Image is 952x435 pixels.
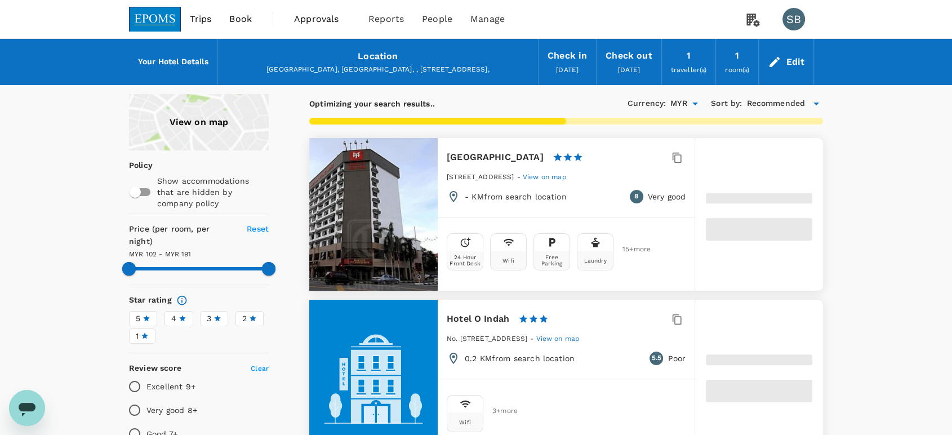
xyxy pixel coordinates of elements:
p: Show accommodations that are hidden by company policy [157,175,268,209]
span: - [517,173,523,181]
span: Reset [247,224,269,233]
span: 15 + more [622,246,639,253]
span: 8 [634,191,638,202]
span: MYR 102 - MYR 191 [129,250,192,258]
p: Very good [648,191,686,202]
span: [DATE] [556,66,579,74]
p: Poor [668,353,686,364]
span: 1 [136,330,139,342]
span: Recommended [746,97,805,110]
h6: Star rating [129,294,172,307]
span: Trips [190,12,212,26]
a: View on map [536,334,580,343]
div: 1 [735,48,739,64]
span: 5 [136,313,140,325]
div: 1 [687,48,691,64]
p: Excellent 9+ [146,381,195,392]
h6: Price (per room, per night) [129,223,234,248]
span: traveller(s) [671,66,707,74]
span: - [530,335,536,343]
span: [STREET_ADDRESS] [447,173,514,181]
h6: Hotel O Indah [447,311,509,327]
span: Manage [470,12,505,26]
p: 0.2 KM from search location [465,353,575,364]
p: Policy [129,159,136,171]
h6: [GEOGRAPHIC_DATA] [447,149,544,165]
iframe: Button to launch messaging window [9,390,45,426]
p: Optimizing your search results.. [309,98,435,109]
div: SB [782,8,805,30]
span: Approvals [294,12,350,26]
div: Laundry [584,258,606,264]
button: Open [687,96,703,112]
p: - KM from search location [465,191,567,202]
img: EPOMS SDN BHD [129,7,181,32]
div: 24 Hour Front Desk [450,254,481,267]
span: 5.5 [652,353,661,364]
p: Very good 8+ [146,405,197,416]
h6: Your Hotel Details [138,56,208,68]
div: Free Parking [536,254,567,267]
span: [DATE] [617,66,640,74]
span: Book [229,12,252,26]
svg: Star ratings are awarded to properties to represent the quality of services, facilities, and amen... [176,295,188,306]
h6: Sort by : [711,97,742,110]
a: View on map [129,94,269,150]
div: Wifi [502,258,514,264]
span: room(s) [725,66,749,74]
div: Wifi [459,419,471,425]
div: [GEOGRAPHIC_DATA], [GEOGRAPHIC_DATA], , [STREET_ADDRESS], [227,64,529,76]
span: 2 [242,313,247,325]
span: View on map [523,173,567,181]
span: Clear [251,365,269,372]
div: Edit [786,54,804,70]
span: 3 [207,313,211,325]
div: Location [358,48,398,64]
div: Check in [548,48,587,64]
span: 3 + more [492,407,509,415]
span: No. [STREET_ADDRESS] [447,335,527,343]
span: 4 [171,313,176,325]
span: Reports [368,12,404,26]
span: View on map [536,335,580,343]
span: People [422,12,452,26]
a: View on map [523,172,567,181]
h6: Currency : [628,97,666,110]
h6: Review score [129,362,181,375]
div: Check out [606,48,652,64]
